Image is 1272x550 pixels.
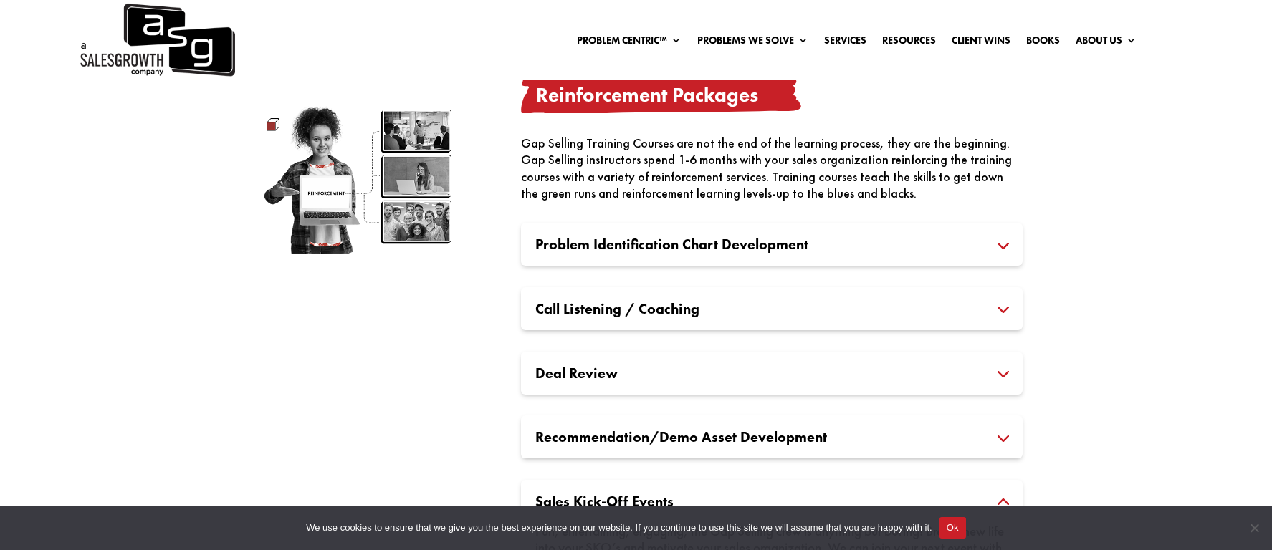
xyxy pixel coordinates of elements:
[1076,35,1137,51] a: About Us
[535,494,1008,508] h3: Sales Kick-Off Events
[249,100,479,254] img: reinforcement-packages
[939,517,966,539] button: Ok
[535,237,1008,251] h3: Problem Identification Chart Development
[1247,521,1261,535] span: No
[952,35,1010,51] a: Client Wins
[1026,35,1060,51] a: Books
[306,521,932,535] span: We use cookies to ensure that we give you the best experience on our website. If you continue to ...
[535,301,1008,316] h3: Call Listening / Coaching
[697,35,808,51] a: Problems We Solve
[535,430,1008,444] h3: Recommendation/Demo Asset Development
[535,366,1008,380] h3: Deal Review
[521,77,1023,112] h3: Reinforcement Packages
[824,35,866,51] a: Services
[521,135,1023,202] div: Gap Selling Training Courses are not the end of the learning process, they are the beginning. Gap...
[882,35,936,51] a: Resources
[577,35,682,51] a: Problem Centric™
